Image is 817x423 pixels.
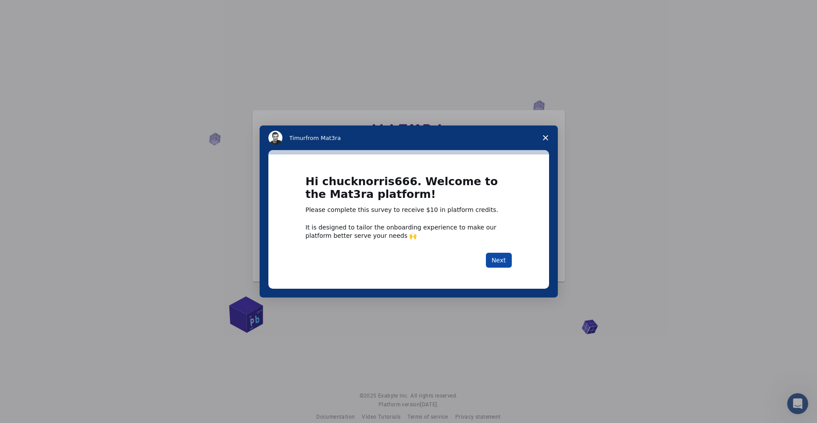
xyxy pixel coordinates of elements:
[289,135,306,141] span: Timur
[268,131,282,145] img: Profile image for Timur
[486,253,512,268] button: Next
[306,223,512,239] div: It is designed to tailor the onboarding experience to make our platform better serve your needs 🙌
[18,6,49,14] span: Suporte
[533,125,558,150] span: Close survey
[306,206,512,215] div: Please complete this survey to receive $10 in platform credits.
[306,135,341,141] span: from Mat3ra
[306,176,512,206] h1: Hi chucknorris666. Welcome to the Mat3ra platform!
